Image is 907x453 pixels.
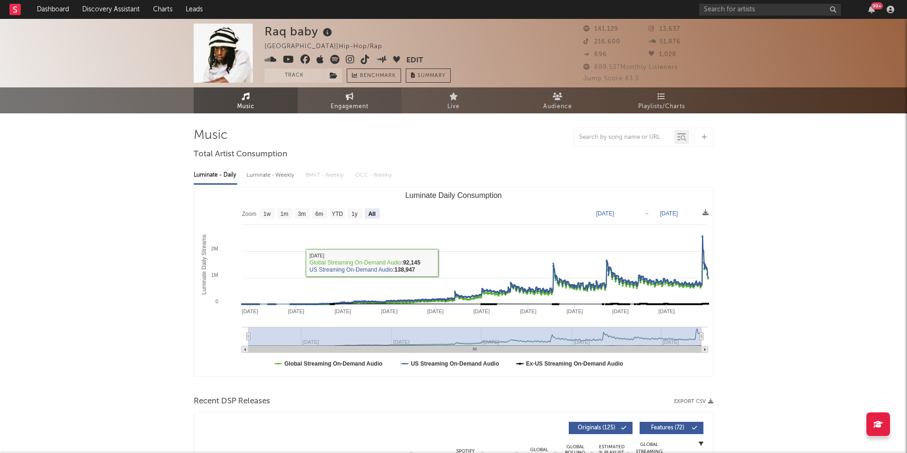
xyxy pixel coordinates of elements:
[265,24,334,39] div: Raq baby
[406,55,423,67] button: Edit
[649,39,681,45] span: 51,876
[334,308,351,314] text: [DATE]
[427,308,444,314] text: [DATE]
[351,211,358,217] text: 1y
[699,4,841,16] input: Search for artists
[612,308,629,314] text: [DATE]
[360,70,396,82] span: Benchmark
[237,101,255,112] span: Music
[674,399,713,404] button: Export CSV
[520,308,537,314] text: [DATE]
[368,211,376,217] text: All
[543,101,572,112] span: Audience
[284,360,383,367] text: Global Streaming On-Demand Audio
[638,101,685,112] span: Playlists/Charts
[298,211,306,217] text: 3m
[331,101,368,112] span: Engagement
[505,87,609,113] a: Audience
[871,2,883,9] div: 99 +
[381,308,398,314] text: [DATE]
[583,64,678,70] span: 889,537 Monthly Listeners
[609,87,713,113] a: Playlists/Charts
[649,51,676,58] span: 1,028
[411,360,499,367] text: US Streaming On-Demand Audio
[298,87,402,113] a: Engagement
[194,149,287,160] span: Total Artist Consumption
[583,76,639,82] span: Jump Score: 83.3
[194,188,713,376] svg: Luminate Daily Consumption
[640,422,703,434] button: Features(72)
[242,211,257,217] text: Zoom
[583,51,607,58] span: 696
[316,211,324,217] text: 6m
[264,211,271,217] text: 1w
[265,41,393,52] div: [GEOGRAPHIC_DATA] | Hip-Hop/Rap
[567,308,583,314] text: [DATE]
[194,87,298,113] a: Music
[402,87,505,113] a: Live
[447,101,460,112] span: Live
[583,39,620,45] span: 216,600
[347,68,401,83] a: Benchmark
[868,6,875,13] button: 99+
[644,210,650,217] text: →
[211,272,218,278] text: 1M
[575,425,618,431] span: Originals ( 125 )
[660,210,678,217] text: [DATE]
[242,308,258,314] text: [DATE]
[569,422,633,434] button: Originals(125)
[526,360,624,367] text: Ex-US Streaming On-Demand Audio
[211,246,218,251] text: 2M
[332,211,343,217] text: YTD
[473,308,490,314] text: [DATE]
[215,299,218,304] text: 0
[288,308,304,314] text: [DATE]
[194,396,270,407] span: Recent DSP Releases
[405,191,502,199] text: Luminate Daily Consumption
[583,26,618,32] span: 141,129
[194,167,237,183] div: Luminate - Daily
[418,73,445,78] span: Summary
[201,234,207,294] text: Luminate Daily Streams
[649,26,680,32] span: 13,637
[659,308,675,314] text: [DATE]
[265,68,324,83] button: Track
[574,134,674,141] input: Search by song name or URL
[646,425,689,431] span: Features ( 72 )
[247,167,296,183] div: Luminate - Weekly
[596,210,614,217] text: [DATE]
[281,211,289,217] text: 1m
[406,68,451,83] button: Summary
